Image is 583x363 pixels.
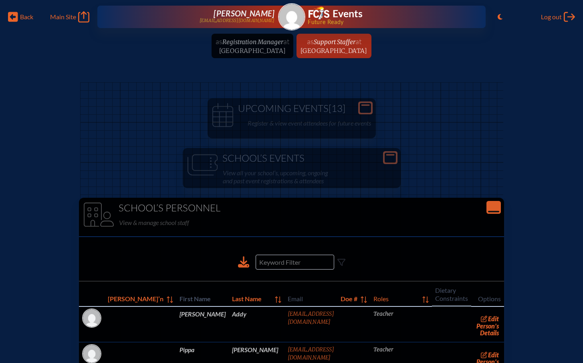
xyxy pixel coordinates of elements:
td: Teacher [370,306,432,342]
p: View & manage school staff [119,217,500,228]
a: asSupport Stafferat[GEOGRAPHIC_DATA] [297,34,371,58]
span: edit [488,351,499,359]
div: Download to CSV [238,256,249,268]
img: Gravatar [83,309,101,327]
p: [EMAIL_ADDRESS][DOMAIN_NAME] [200,18,275,23]
a: Main Site [50,11,89,22]
div: FCIS Events — Future ready [309,6,460,25]
h1: School’s Personnel [82,203,501,214]
span: [13] [329,102,345,114]
td: [PERSON_NAME] [176,306,229,342]
span: as [307,37,314,46]
input: Keyword Filter [256,255,334,270]
a: [EMAIL_ADDRESS][DOMAIN_NAME] [288,346,334,361]
a: [PERSON_NAME][EMAIL_ADDRESS][DOMAIN_NAME] [123,9,274,25]
span: [PERSON_NAME] [214,8,274,18]
img: Gravatar [279,4,305,30]
h1: Events [333,9,363,19]
span: Back [20,13,33,21]
span: Options [474,293,501,303]
p: View all your school’s, upcoming, ongoing and past event registrations & attendees [223,167,396,187]
h1: Upcoming Events [211,103,373,114]
span: at [355,37,361,46]
p: Register & view event attendees for future events [248,118,371,129]
a: FCIS LogoEvents [309,6,363,21]
a: [EMAIL_ADDRESS][DOMAIN_NAME] [288,310,334,325]
span: Dietary Constraints [435,285,468,302]
span: Email [288,293,334,303]
span: edit [488,315,499,322]
span: Future Ready [308,19,460,25]
span: Doe # [341,293,357,303]
span: [PERSON_NAME]’n [108,293,163,303]
span: Support Staffer [314,38,355,46]
span: [GEOGRAPHIC_DATA] [301,47,367,55]
span: Roles [373,293,419,303]
span: First Name [180,293,226,303]
h1: School’s Events [186,153,397,164]
td: Addy [229,306,284,342]
img: Gravatar [83,345,101,363]
span: Log out [541,13,562,21]
a: Gravatar [278,3,305,30]
a: editPerson’s Details [474,313,501,339]
img: Florida Council of Independent Schools [309,6,329,19]
span: Main Site [50,13,76,21]
span: Last Name [232,293,272,303]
